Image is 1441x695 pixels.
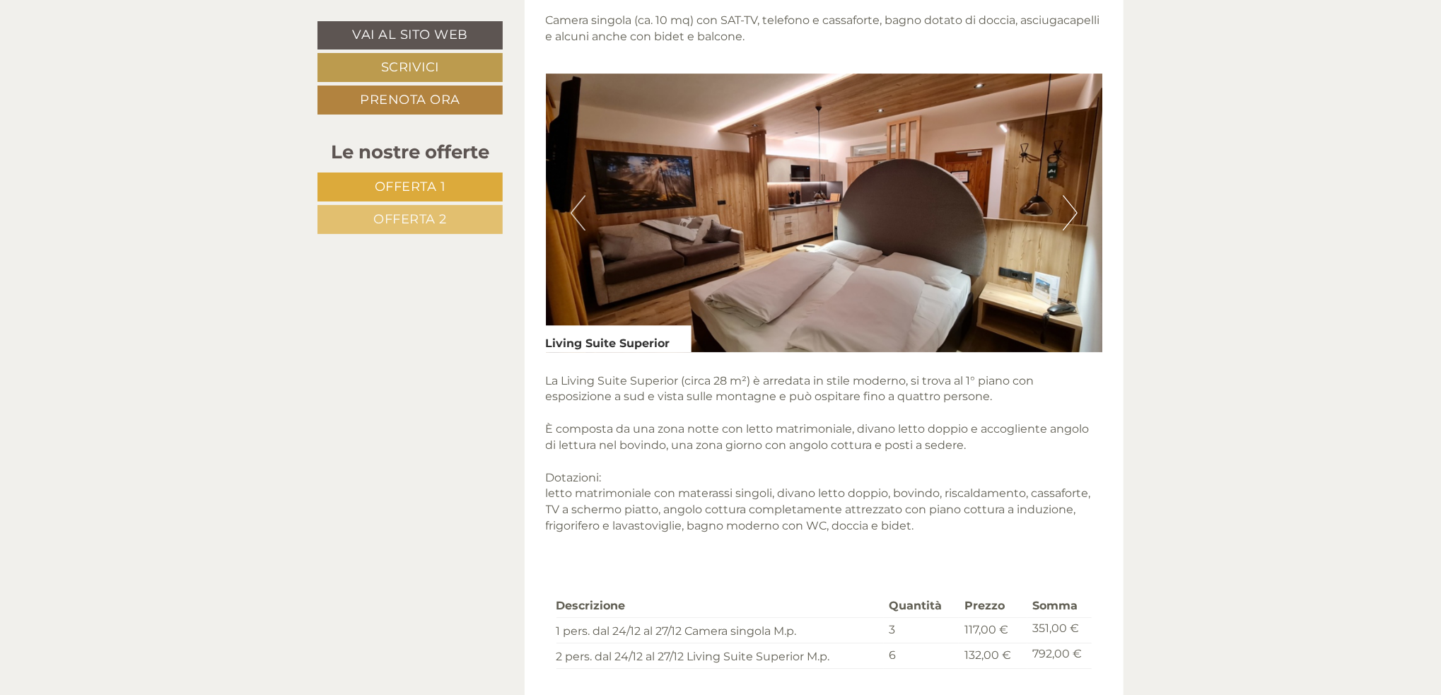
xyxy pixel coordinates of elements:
small: 09:11 [21,69,237,78]
th: Somma [1027,595,1092,617]
div: Hotel Mondschein [21,41,237,52]
div: mercoledì [235,11,322,35]
td: 6 [884,643,959,668]
div: Living Suite Superior [546,325,692,352]
td: 1 pers. dal 24/12 al 27/12 Camera singola M.p. [556,617,884,643]
div: Buon giorno, come possiamo aiutarla? [11,38,244,81]
td: 792,00 € [1027,643,1092,668]
img: image [546,74,1103,352]
span: 117,00 € [964,623,1008,636]
a: Vai al sito web [317,21,503,49]
a: Scrivici [317,53,503,82]
th: Quantità [884,595,959,617]
td: 3 [884,617,959,643]
span: 132,00 € [964,648,1011,662]
div: Le nostre offerte [317,139,503,165]
td: 351,00 € [1027,617,1092,643]
span: Offerta 1 [375,179,446,194]
p: La Living Suite Superior (circa 28 m²) è arredata in stile moderno, si trova al 1° piano con espo... [546,373,1103,535]
th: Prezzo [959,595,1027,617]
button: Previous [571,195,585,230]
a: Prenota ora [317,86,503,115]
button: Next [1063,195,1078,230]
p: Camera singola (ca. 10 mq) con SAT-TV, telefono e cassaforte, bagno dotato di doccia, asciugacape... [546,13,1103,45]
span: Offerta 2 [373,211,447,227]
button: Invia [476,368,558,397]
th: Descrizione [556,595,884,617]
td: 2 pers. dal 24/12 al 27/12 Living Suite Superior M.p. [556,643,884,668]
